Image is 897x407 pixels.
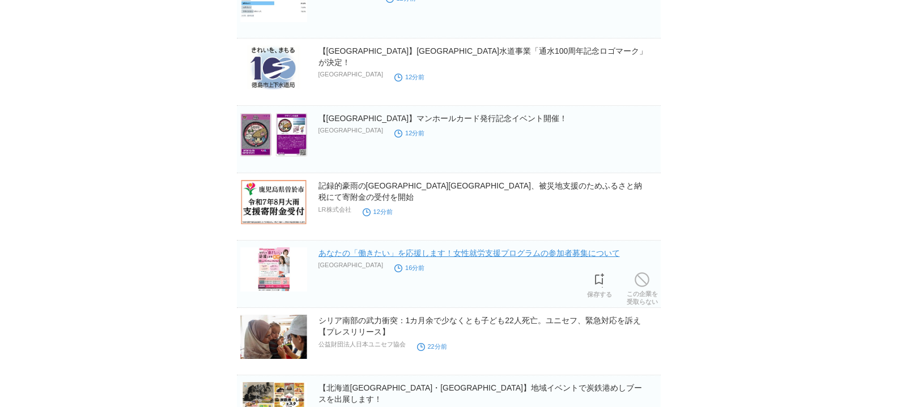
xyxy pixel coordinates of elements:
a: この企業を受取らない [627,269,658,306]
time: 12分前 [394,74,424,80]
p: [GEOGRAPHIC_DATA] [318,127,384,134]
time: 22分前 [417,343,447,350]
img: シリア南部の武力衝突：1カ月余で少なくとも子ども22人死亡。ユニセフ、緊急対応を訴え【プレスリリース】 [240,315,307,359]
img: 記録的豪雨の鹿児島県曽於市、被災地支援のためふるさと納税にて寄附金の受付を開始 [240,180,307,224]
time: 12分前 [363,208,393,215]
a: シリア南部の武力衝突：1カ月余で少なくとも子ども22人死亡。ユニセフ、緊急対応を訴え【プレスリリース】 [318,316,641,336]
a: 保存する [587,270,612,298]
p: 公益財団法人日本ユニセフ協会 [318,340,406,349]
a: 記録的豪雨の[GEOGRAPHIC_DATA][GEOGRAPHIC_DATA]、被災地支援のためふるさと納税にて寄附金の受付を開始 [318,181,642,202]
time: 16分前 [394,264,424,271]
p: [GEOGRAPHIC_DATA] [318,262,384,268]
a: 【[GEOGRAPHIC_DATA]】[GEOGRAPHIC_DATA]水道事業「通水100周年記念ロゴマーク」が決定！ [318,46,648,67]
a: 【北海道[GEOGRAPHIC_DATA]・[GEOGRAPHIC_DATA]】地域イベントで炭鉄港めしブースを出展します！ [318,383,642,404]
p: LR株式会社 [318,205,351,214]
img: 【徳島市】マンホールカード発行記念イベント開催！ [240,113,307,157]
a: あなたの「働きたい」を応援します！女性就労支援プログラムの参加者募集について [318,249,620,258]
img: 【徳島市】徳島市水道事業「通水100周年記念ロゴマーク」が決定！ [240,45,307,89]
time: 12分前 [394,130,424,136]
img: あなたの「働きたい」を応援します！女性就労支援プログラムの参加者募集について [240,247,307,292]
a: 【[GEOGRAPHIC_DATA]】マンホールカード発行記念イベント開催！ [318,114,568,123]
p: [GEOGRAPHIC_DATA] [318,71,384,78]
